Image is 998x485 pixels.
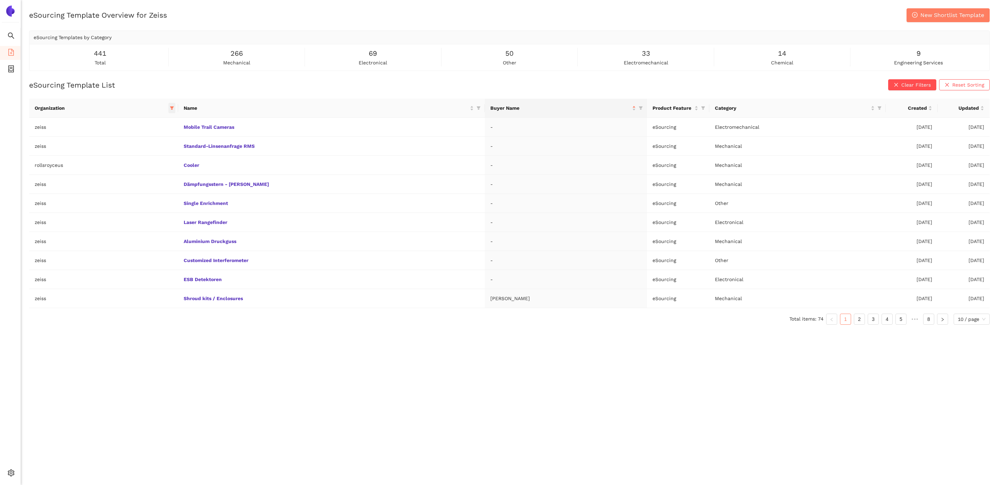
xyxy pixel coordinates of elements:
button: right [937,314,948,325]
span: file-add [8,46,15,60]
td: [DATE] [938,213,990,232]
a: 2 [854,314,865,324]
td: [DATE] [886,270,938,289]
span: plus-circle [912,12,918,19]
td: eSourcing [647,137,709,156]
span: chemical [771,59,793,66]
td: Mechanical [709,156,886,175]
td: Mechanical [709,137,886,156]
td: [DATE] [938,289,990,308]
span: 50 [505,48,514,59]
td: [DATE] [886,156,938,175]
td: zeiss [29,118,178,137]
span: filter [168,103,175,113]
span: 33 [642,48,650,59]
span: 9 [917,48,921,59]
li: Total items: 74 [789,314,823,325]
span: filter [637,103,644,113]
td: eSourcing [647,175,709,194]
td: [DATE] [886,289,938,308]
img: Logo [5,6,16,17]
td: [DATE] [938,232,990,251]
td: [DATE] [938,175,990,194]
li: Previous Page [826,314,837,325]
td: eSourcing [647,156,709,175]
td: zeiss [29,251,178,270]
td: eSourcing [647,289,709,308]
button: closeClear Filters [888,79,936,90]
span: Name [184,104,469,112]
h2: eSourcing Template List [29,80,115,90]
td: rollsroyceus [29,156,178,175]
td: [DATE] [886,232,938,251]
span: ••• [909,314,920,325]
a: 4 [882,314,892,324]
td: [DATE] [886,175,938,194]
td: eSourcing [647,270,709,289]
td: - [485,137,647,156]
td: [DATE] [938,194,990,213]
th: this column's title is Updated,this column is sortable [938,99,990,118]
td: [DATE] [886,137,938,156]
td: [PERSON_NAME] [485,289,647,308]
th: this column's title is Category,this column is sortable [709,99,886,118]
td: Mechanical [709,175,886,194]
span: mechanical [223,59,250,66]
span: Reset Sorting [952,81,984,89]
span: engineering services [894,59,943,66]
span: 14 [778,48,786,59]
span: filter [701,106,705,110]
td: [DATE] [938,251,990,270]
td: [DATE] [886,118,938,137]
td: eSourcing [647,118,709,137]
a: 1 [840,314,851,324]
h2: eSourcing Template Overview for Zeiss [29,10,167,20]
span: right [940,317,945,322]
td: - [485,118,647,137]
li: 5 [895,314,907,325]
div: Page Size [954,314,990,325]
td: eSourcing [647,213,709,232]
td: - [485,213,647,232]
td: [DATE] [938,137,990,156]
td: [DATE] [886,213,938,232]
li: 2 [854,314,865,325]
th: this column's title is Name,this column is sortable [178,99,485,118]
span: filter [475,103,482,113]
span: Created [891,104,927,112]
span: filter [170,106,174,110]
span: filter [639,106,643,110]
td: zeiss [29,137,178,156]
td: Electromechanical [709,118,886,137]
span: close [945,82,949,88]
span: electronical [359,59,387,66]
span: setting [8,467,15,481]
span: eSourcing Templates by Category [34,35,112,40]
span: Updated [943,104,979,112]
td: - [485,251,647,270]
td: eSourcing [647,232,709,251]
span: close [894,82,899,88]
td: zeiss [29,289,178,308]
button: closeReset Sorting [939,79,990,90]
td: eSourcing [647,194,709,213]
li: 4 [882,314,893,325]
th: this column's title is Product Feature,this column is sortable [647,99,709,118]
a: 8 [923,314,934,324]
span: Clear Filters [901,81,931,89]
td: [DATE] [886,194,938,213]
span: container [8,63,15,77]
td: Electronical [709,270,886,289]
button: plus-circleNew Shortlist Template [907,8,990,22]
td: - [485,156,647,175]
span: filter [700,103,707,113]
td: [DATE] [938,118,990,137]
td: Mechanical [709,289,886,308]
td: zeiss [29,232,178,251]
span: 266 [230,48,243,59]
th: this column's title is Created,this column is sortable [886,99,938,118]
td: - [485,175,647,194]
span: Category [715,104,869,112]
td: [DATE] [938,270,990,289]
